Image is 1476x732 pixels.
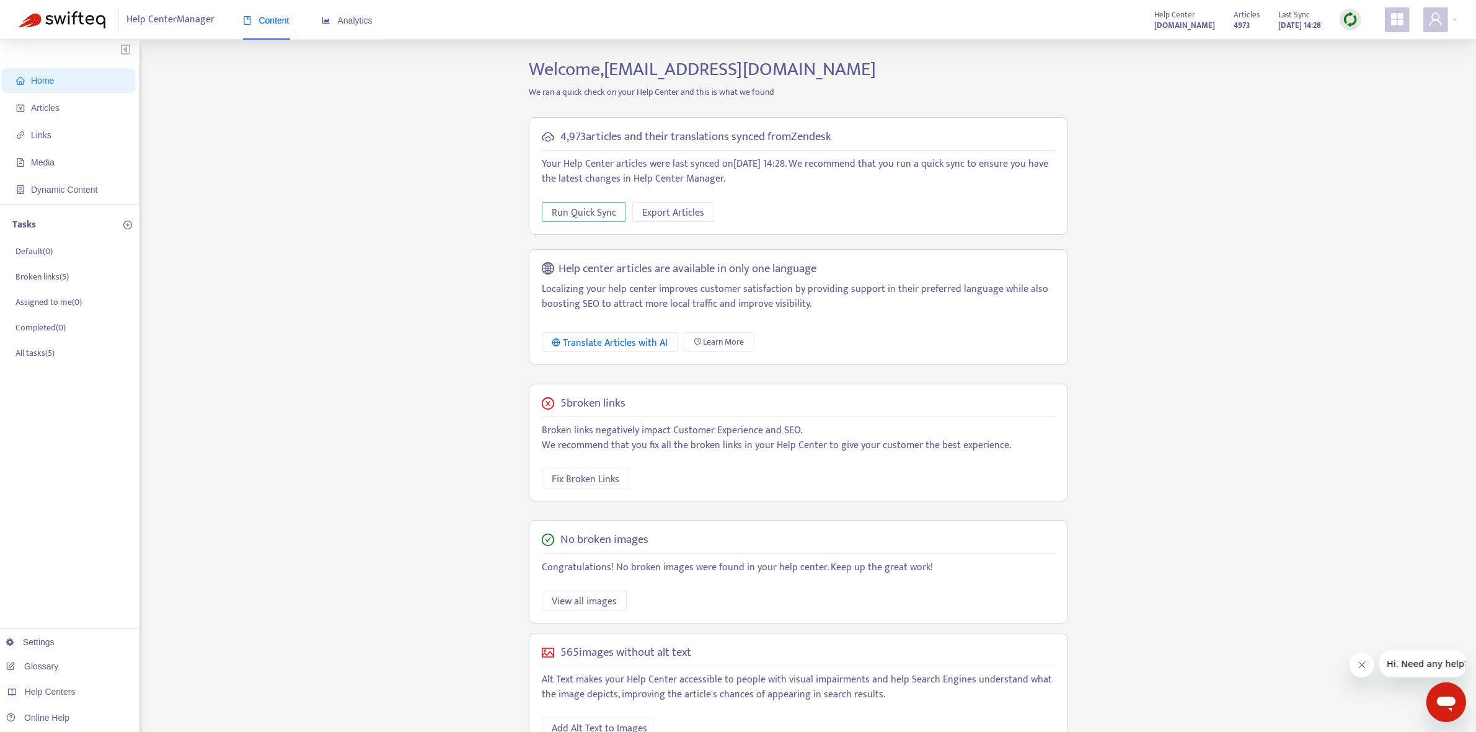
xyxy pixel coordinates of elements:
p: Your Help Center articles were last synced on [DATE] 14:28 . We recommend that you run a quick sy... [542,157,1055,187]
p: Tasks [12,218,36,232]
span: picture [542,646,554,659]
span: Analytics [322,15,373,25]
a: Learn More [684,332,754,352]
h5: 4,973 articles and their translations synced from Zendesk [560,130,831,144]
span: check-circle [542,534,554,546]
div: Translate Articles with AI [552,335,668,351]
p: Broken links ( 5 ) [15,270,69,283]
span: user [1428,12,1443,27]
span: Media [31,157,55,167]
a: Glossary [6,661,58,671]
iframe: 会社からのメッセージ [1379,650,1466,677]
span: cloud-sync [542,131,554,143]
button: Translate Articles with AI [542,332,678,352]
span: Last Sync [1278,8,1310,22]
span: Hi. Need any help? [7,9,89,19]
span: Dynamic Content [31,185,97,195]
strong: [DOMAIN_NAME] [1154,19,1215,32]
strong: 4973 [1234,19,1250,32]
span: area-chart [322,16,330,25]
span: Articles [31,103,60,113]
span: Help Center Manager [127,8,215,32]
span: Export Articles [642,205,704,221]
span: close-circle [542,397,554,410]
h5: 5 broken links [560,397,625,411]
a: [DOMAIN_NAME] [1154,18,1215,32]
h5: Help center articles are available in only one language [559,262,817,276]
strong: [DATE] 14:28 [1278,19,1321,32]
iframe: メッセージを閉じる [1350,653,1374,677]
p: Assigned to me ( 0 ) [15,296,82,309]
img: Swifteq [19,11,105,29]
p: Broken links negatively impact Customer Experience and SEO. We recommend that you fix all the bro... [542,423,1055,453]
span: home [16,76,25,85]
a: Online Help [6,713,69,723]
span: Articles [1234,8,1260,22]
span: appstore [1390,12,1405,27]
span: Learn More [704,335,745,349]
span: file-image [16,158,25,167]
span: Links [31,130,51,140]
iframe: メッセージングウィンドウを開くボタン [1426,682,1466,722]
p: All tasks ( 5 ) [15,346,55,359]
p: Default ( 0 ) [15,245,53,258]
a: Settings [6,637,55,647]
h5: No broken images [560,533,648,547]
p: Congratulations! No broken images were found in your help center. Keep up the great work! [542,560,1055,575]
span: Welcome, [EMAIL_ADDRESS][DOMAIN_NAME] [529,54,876,85]
span: account-book [16,104,25,112]
span: Content [243,15,289,25]
button: Export Articles [632,202,714,222]
p: Alt Text makes your Help Center accessible to people with visual impairments and help Search Engi... [542,672,1055,702]
button: Run Quick Sync [542,202,626,222]
span: link [16,131,25,139]
span: Help Centers [25,687,76,697]
h5: 565 images without alt text [560,646,691,660]
span: Fix Broken Links [552,472,619,487]
span: View all images [552,594,617,609]
p: We ran a quick check on your Help Center and this is what we found [519,86,1077,99]
span: Run Quick Sync [552,205,616,221]
p: Localizing your help center improves customer satisfaction by providing support in their preferre... [542,282,1055,312]
button: Fix Broken Links [542,469,629,488]
p: Completed ( 0 ) [15,321,66,334]
span: container [16,185,25,194]
button: View all images [542,591,627,611]
span: plus-circle [123,221,132,229]
span: book [243,16,252,25]
span: Help Center [1154,8,1195,22]
span: Home [31,76,54,86]
span: global [542,262,554,276]
img: sync.dc5367851b00ba804db3.png [1343,12,1358,27]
